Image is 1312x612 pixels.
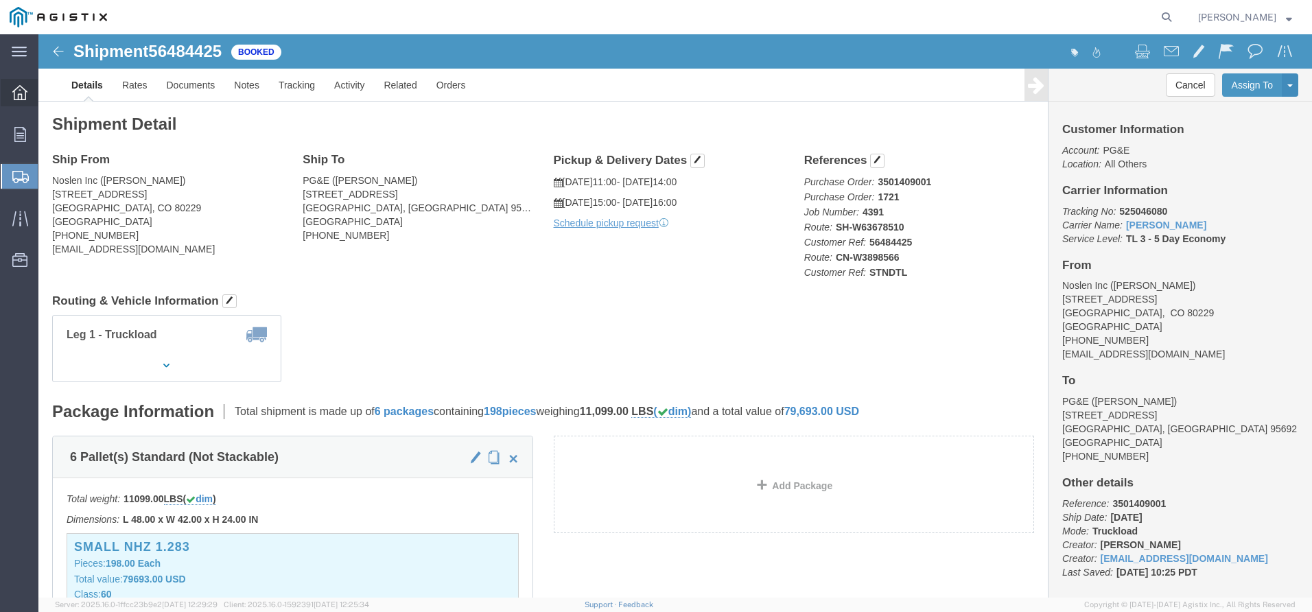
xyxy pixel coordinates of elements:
img: logo [10,7,107,27]
span: [DATE] 12:25:34 [314,600,369,609]
a: Support [585,600,619,609]
span: Copyright © [DATE]-[DATE] Agistix Inc., All Rights Reserved [1084,599,1296,611]
span: Client: 2025.16.0-1592391 [224,600,369,609]
span: NICOLE TRUJILLO [1198,10,1276,25]
a: Feedback [618,600,653,609]
iframe: FS Legacy Container [38,34,1312,598]
button: [PERSON_NAME] [1197,9,1293,25]
span: [DATE] 12:29:29 [162,600,218,609]
span: Server: 2025.16.0-1ffcc23b9e2 [55,600,218,609]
